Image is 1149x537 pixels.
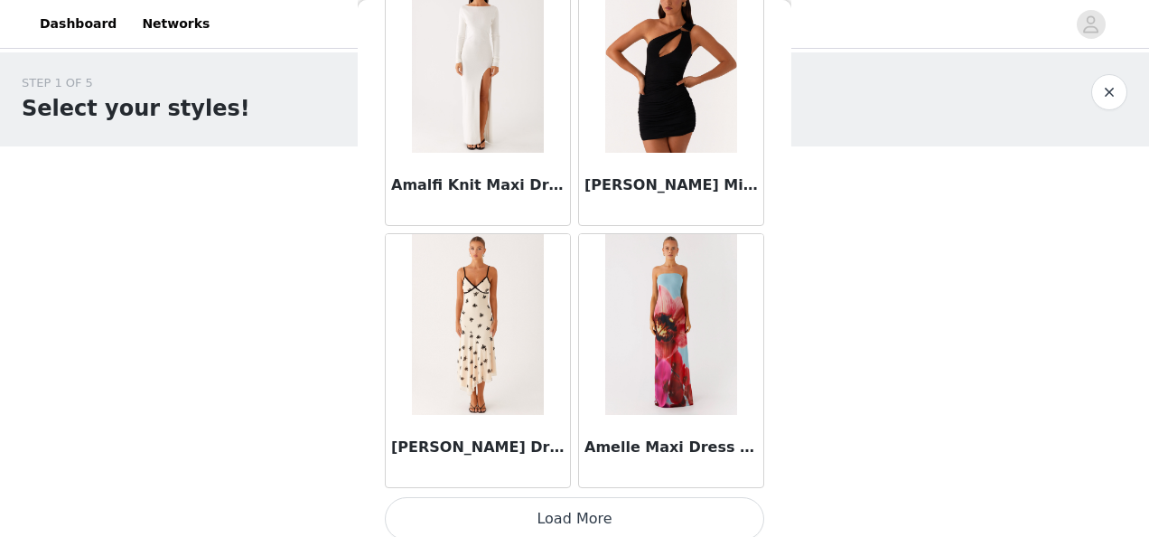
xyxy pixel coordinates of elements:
[584,174,758,196] h3: [PERSON_NAME] Mini Dress - Black
[391,174,565,196] h3: Amalfi Knit Maxi Dress - White
[131,4,220,44] a: Networks
[29,4,127,44] a: Dashboard
[1082,10,1099,39] div: avatar
[584,437,758,458] h3: Amelle Maxi Dress - Turquoise Bloom
[22,92,250,125] h1: Select your styles!
[391,437,565,458] h3: [PERSON_NAME] Dress - Nude
[605,234,736,415] img: Amelle Maxi Dress - Turquoise Bloom
[412,234,543,415] img: Amelia Midi Dress - Nude
[22,74,250,92] div: STEP 1 OF 5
